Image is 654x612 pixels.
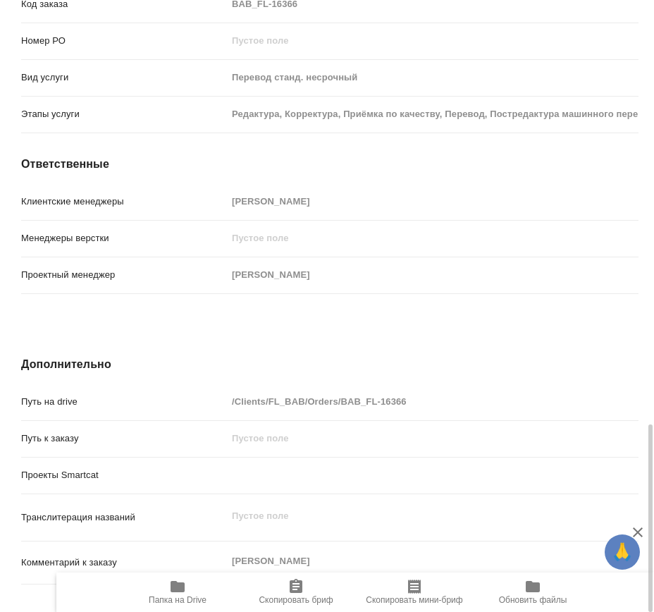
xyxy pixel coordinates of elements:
[21,395,227,409] p: Путь на drive
[474,573,592,612] button: Обновить файлы
[21,556,227,570] p: Комментарий к заказу
[21,432,227,446] p: Путь к заказу
[21,34,227,48] p: Номер РО
[118,573,237,612] button: Папка на Drive
[227,228,638,248] input: Пустое поле
[21,156,638,173] h4: Ответственные
[227,67,638,87] input: Пустое поле
[21,71,227,85] p: Вид услуги
[605,534,640,570] button: 🙏
[227,191,638,212] input: Пустое поле
[21,195,227,209] p: Клиентские менеджеры
[355,573,474,612] button: Скопировать мини-бриф
[227,30,638,51] input: Пустое поле
[366,595,462,605] span: Скопировать мини-бриф
[227,264,638,285] input: Пустое поле
[237,573,355,612] button: Скопировать бриф
[21,510,227,525] p: Транслитерация названий
[149,595,206,605] span: Папка на Drive
[227,549,638,573] textarea: [PERSON_NAME]
[21,107,227,121] p: Этапы услуги
[259,595,333,605] span: Скопировать бриф
[499,595,567,605] span: Обновить файлы
[610,537,634,567] span: 🙏
[21,356,638,373] h4: Дополнительно
[227,104,638,124] input: Пустое поле
[21,231,227,245] p: Менеджеры верстки
[227,428,638,448] input: Пустое поле
[21,468,227,482] p: Проекты Smartcat
[21,268,227,282] p: Проектный менеджер
[227,391,638,412] input: Пустое поле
